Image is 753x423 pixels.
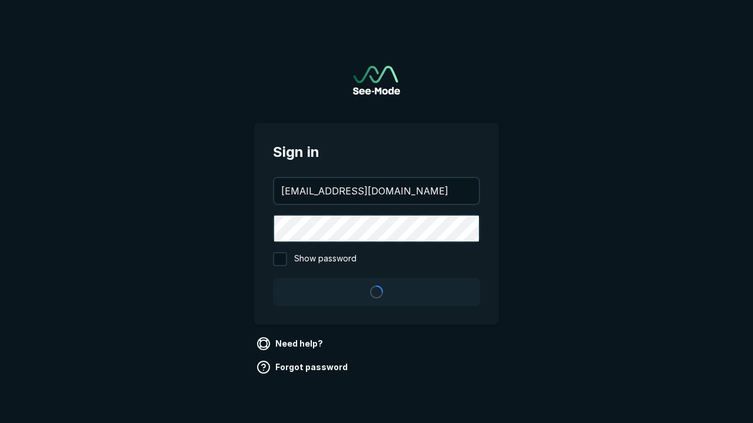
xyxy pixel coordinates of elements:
span: Sign in [273,142,480,163]
a: Need help? [254,334,328,353]
a: Go to sign in [353,66,400,95]
span: Show password [294,252,356,266]
a: Forgot password [254,358,352,377]
input: your@email.com [274,178,479,204]
img: See-Mode Logo [353,66,400,95]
